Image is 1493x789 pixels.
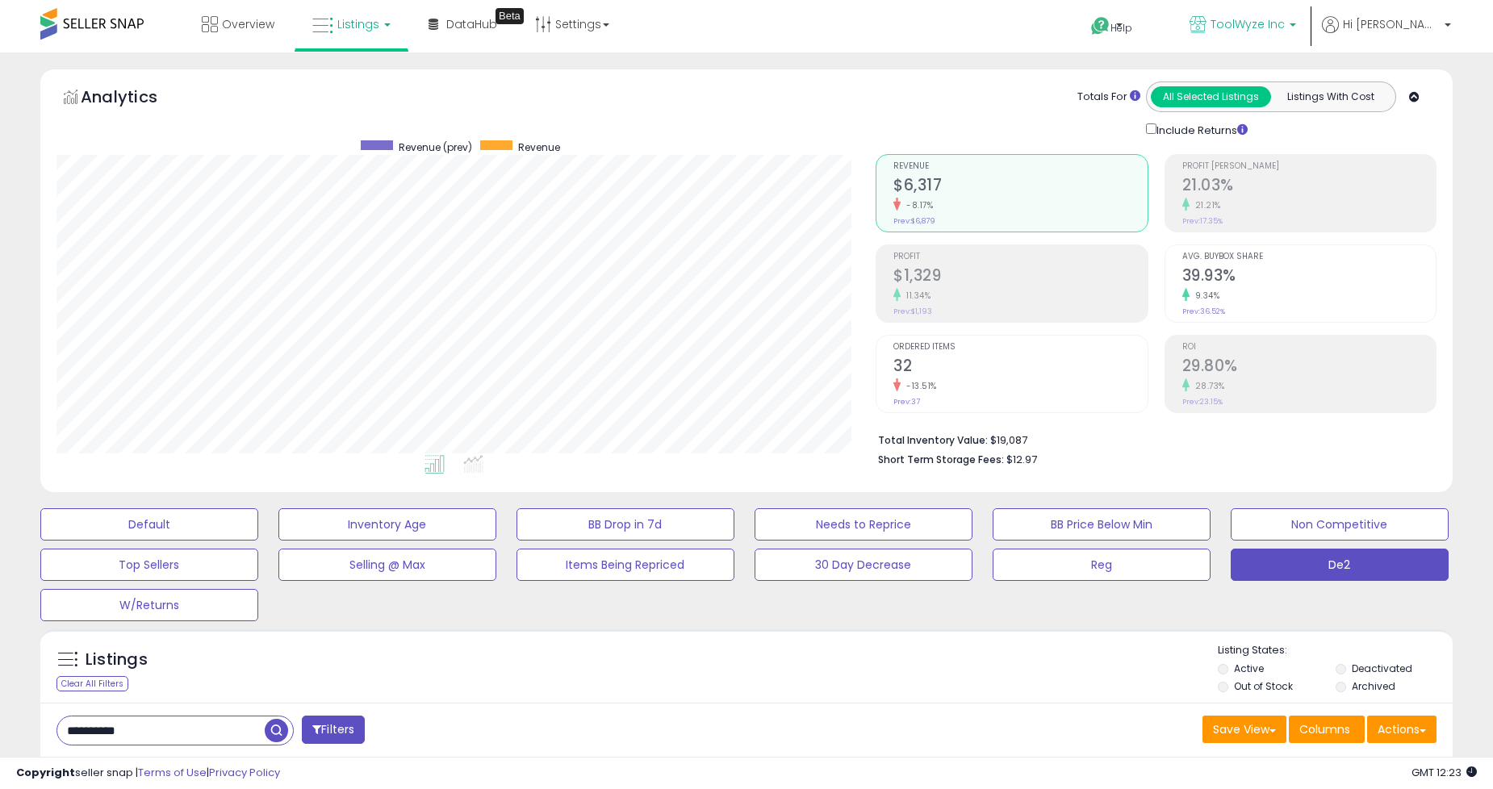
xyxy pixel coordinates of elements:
h2: 29.80% [1182,357,1437,378]
button: Needs to Reprice [755,508,972,541]
button: All Selected Listings [1151,86,1271,107]
span: $12.97 [1006,452,1037,467]
small: 9.34% [1190,290,1220,302]
span: Ordered Items [893,343,1148,352]
button: BB Price Below Min [993,508,1211,541]
h2: 39.93% [1182,266,1437,288]
button: W/Returns [40,589,258,621]
strong: Copyright [16,765,75,780]
span: Revenue [893,162,1148,171]
small: 28.73% [1190,380,1225,392]
a: Hi [PERSON_NAME] [1322,16,1451,52]
small: Prev: 17.35% [1182,216,1223,226]
label: Out of Stock [1234,679,1293,693]
span: Columns [1299,721,1350,737]
a: Help [1078,4,1164,52]
label: Archived [1352,679,1395,693]
span: Profit [893,253,1148,261]
div: Tooltip anchor [496,8,524,24]
button: Default [40,508,258,541]
button: Save View [1202,716,1286,743]
button: Top Sellers [40,549,258,581]
button: Items Being Repriced [516,549,734,581]
small: Prev: 37 [893,397,920,407]
h2: $1,329 [893,266,1148,288]
span: 2025-09-8 12:23 GMT [1411,765,1477,780]
h5: Analytics [81,86,189,112]
i: Get Help [1090,16,1110,36]
span: DataHub [446,16,497,32]
p: Listing States: [1218,643,1453,658]
h2: $6,317 [893,176,1148,198]
button: De2 [1231,549,1449,581]
button: BB Drop in 7d [516,508,734,541]
label: Active [1234,662,1264,675]
div: seller snap | | [16,766,280,781]
div: Include Returns [1134,120,1267,138]
button: Non Competitive [1231,508,1449,541]
label: Deactivated [1352,662,1412,675]
h2: 32 [893,357,1148,378]
small: Prev: 23.15% [1182,397,1223,407]
button: Inventory Age [278,508,496,541]
small: Prev: 36.52% [1182,307,1225,316]
span: ToolWyze Inc [1211,16,1285,32]
div: Clear All Filters [56,676,128,691]
a: Privacy Policy [209,765,280,780]
span: Overview [222,16,274,32]
button: Listings With Cost [1270,86,1391,107]
button: Selling @ Max [278,549,496,581]
button: Filters [302,716,365,744]
div: Totals For [1077,90,1140,105]
span: Listings [337,16,379,32]
small: -13.51% [901,380,937,392]
button: 30 Day Decrease [755,549,972,581]
span: Help [1110,21,1132,35]
span: Avg. Buybox Share [1182,253,1437,261]
h5: Listings [86,649,148,671]
small: Prev: $6,879 [893,216,935,226]
span: ROI [1182,343,1437,352]
h2: 21.03% [1182,176,1437,198]
li: $19,087 [878,429,1424,449]
a: Terms of Use [138,765,207,780]
small: -8.17% [901,199,933,211]
button: Columns [1289,716,1365,743]
span: Revenue [518,140,560,154]
button: Reg [993,549,1211,581]
b: Total Inventory Value: [878,433,988,447]
small: 21.21% [1190,199,1221,211]
small: 11.34% [901,290,931,302]
small: Prev: $1,193 [893,307,932,316]
span: Hi [PERSON_NAME] [1343,16,1440,32]
button: Actions [1367,716,1437,743]
span: Profit [PERSON_NAME] [1182,162,1437,171]
b: Short Term Storage Fees: [878,453,1004,466]
span: Revenue (prev) [399,140,472,154]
